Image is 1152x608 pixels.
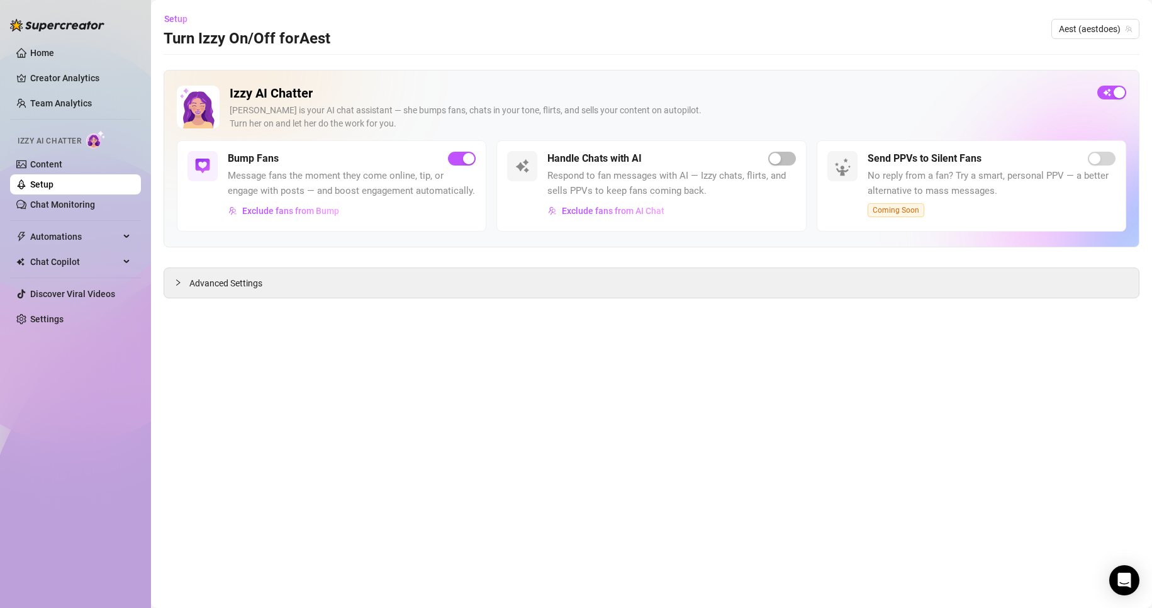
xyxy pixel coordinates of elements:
a: Home [30,48,54,58]
span: Automations [30,227,120,247]
span: Setup [164,14,187,24]
img: AI Chatter [86,130,106,149]
span: Message fans the moment they come online, tip, or engage with posts — and boost engagement automa... [228,169,476,198]
span: Exclude fans from Bump [242,206,339,216]
div: [PERSON_NAME] is your AI chat assistant — she bumps fans, chats in your tone, flirts, and sells y... [230,104,1087,130]
h5: Bump Fans [228,151,279,166]
span: No reply from a fan? Try a smart, personal PPV — a better alternative to mass messages. [868,169,1116,198]
img: logo-BBDzfeDw.svg [10,19,104,31]
span: Advanced Settings [189,276,262,290]
span: Exclude fans from AI Chat [562,206,664,216]
a: Content [30,159,62,169]
h5: Send PPVs to Silent Fans [868,151,981,166]
button: Setup [164,9,198,29]
a: Setup [30,179,53,189]
div: Open Intercom Messenger [1109,565,1139,595]
span: Chat Copilot [30,252,120,272]
h3: Turn Izzy On/Off for Aest [164,29,330,49]
img: svg%3e [548,206,557,215]
img: Izzy AI Chatter [177,86,220,128]
span: Izzy AI Chatter [18,135,81,147]
h2: Izzy AI Chatter [230,86,1087,101]
img: svg%3e [515,159,530,174]
button: Exclude fans from Bump [228,201,340,221]
span: Respond to fan messages with AI — Izzy chats, flirts, and sells PPVs to keep fans coming back. [547,169,795,198]
a: Chat Monitoring [30,200,95,210]
img: svg%3e [195,159,210,174]
a: Discover Viral Videos [30,289,115,299]
span: thunderbolt [16,232,26,242]
span: Aest (aestdoes) [1059,20,1132,38]
a: Settings [30,314,64,324]
span: team [1125,25,1132,33]
h5: Handle Chats with AI [547,151,642,166]
a: Creator Analytics [30,68,131,88]
img: svg%3e [228,206,237,215]
img: silent-fans-ppv-o-N6Mmdf.svg [834,158,854,178]
img: Chat Copilot [16,257,25,266]
span: collapsed [174,279,182,286]
a: Team Analytics [30,98,92,108]
button: Exclude fans from AI Chat [547,201,665,221]
div: collapsed [174,276,189,290]
span: Coming Soon [868,203,924,217]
